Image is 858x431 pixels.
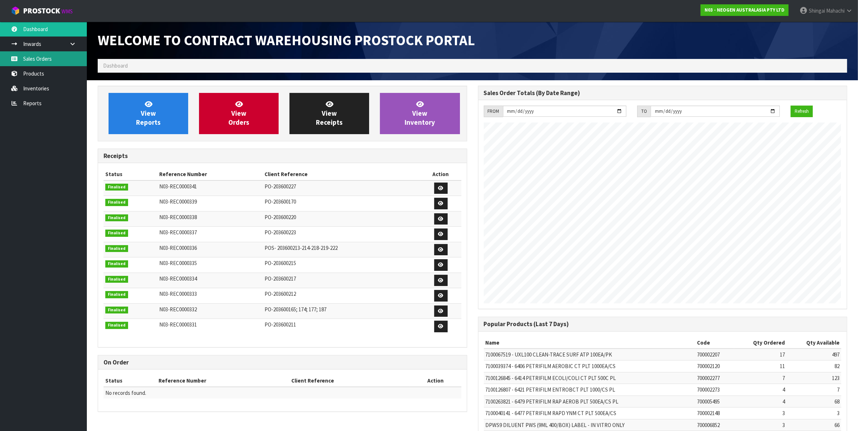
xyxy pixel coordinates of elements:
span: Finalised [105,307,128,314]
h3: Receipts [103,153,461,159]
td: 7 [734,372,787,384]
span: PO-203600211 [265,321,296,328]
h3: On Order [103,359,461,366]
a: ViewOrders [199,93,279,134]
span: Finalised [105,199,128,206]
td: No records found. [103,387,461,398]
td: 123 [787,372,841,384]
span: N03-REC0000331 [159,321,197,328]
td: 7100263821 - 6479 PETRIFILM RAP AEROB PLT 500EA/CS PL [484,396,696,407]
td: 700002148 [695,407,734,419]
span: Finalised [105,230,128,237]
td: 68 [787,396,841,407]
span: N03-REC0000332 [159,306,197,313]
span: PO-203600170 [265,198,296,205]
img: cube-alt.png [11,6,20,15]
span: N03-REC0000339 [159,198,197,205]
small: WMS [62,8,73,15]
td: 497 [787,349,841,360]
span: N03-REC0000341 [159,183,197,190]
span: Finalised [105,184,128,191]
span: Shingai [809,7,825,14]
span: View Receipts [316,100,343,127]
th: Status [103,375,157,387]
span: N03-REC0000333 [159,290,197,297]
h3: Sales Order Totals (By Date Range) [484,90,842,97]
a: ViewInventory [380,93,460,134]
span: POS- 203600213-214-218-219-222 [265,244,338,251]
th: Reference Number [157,168,263,180]
th: Code [695,337,734,349]
div: TO [637,106,651,117]
td: 7100126845 - 6414 PETRIFILM ECOLI/COLI CT PLT 500C PL [484,372,696,384]
td: 3 [734,407,787,419]
th: Action [410,375,461,387]
th: Name [484,337,696,349]
td: 700002207 [695,349,734,360]
span: N03-REC0000337 [159,229,197,236]
button: Refresh [791,106,813,117]
td: 4 [734,396,787,407]
a: ViewReceipts [289,93,369,134]
th: Client Reference [289,375,410,387]
td: 7100067519 - UXL100 CLEAN-TRACE SURF ATP 100EA/PK [484,349,696,360]
span: PO-203600165; 174; 177; 187 [265,306,326,313]
td: 11 [734,360,787,372]
td: 3 [787,407,841,419]
td: 700002273 [695,384,734,396]
td: 4 [734,384,787,396]
span: Finalised [105,214,128,222]
td: 7100040141 - 6477 PETRIFILM RAPD YNM CT PLT 500EA/CS [484,407,696,419]
a: ViewReports [109,93,188,134]
td: 7100039374 - 6406 PETRIFILM AEROBIC CT PLT 1000EA/CS [484,360,696,372]
span: N03-REC0000338 [159,214,197,221]
td: 3 [734,419,787,431]
span: Mahachi [826,7,845,14]
th: Reference Number [157,375,289,387]
span: N03-REC0000335 [159,260,197,266]
td: 7 [787,384,841,396]
span: Finalised [105,276,128,283]
span: Welcome to Contract Warehousing ProStock Portal [98,31,475,49]
span: ProStock [23,6,60,16]
span: Finalised [105,260,128,268]
span: PO-203600217 [265,275,296,282]
th: Qty Available [787,337,841,349]
td: 17 [734,349,787,360]
span: N03-REC0000334 [159,275,197,282]
td: DPWS9 DILUENT PWS (9ML 400/BOX) LABEL - IN VITRO ONLY [484,419,696,431]
span: View Orders [228,100,249,127]
span: PO-203600215 [265,260,296,266]
h3: Popular Products (Last 7 Days) [484,321,842,328]
td: 66 [787,419,841,431]
th: Action [420,168,461,180]
strong: N03 - NEOGEN AUSTRALASIA PTY LTD [705,7,785,13]
th: Qty Ordered [734,337,787,349]
span: Finalised [105,322,128,329]
span: Dashboard [103,62,128,69]
th: Status [103,168,157,180]
th: Client Reference [263,168,420,180]
td: 7100126807 - 6421 PETRIFILM ENTROBCT PLT 1000/CS PL [484,384,696,396]
div: FROM [484,106,503,117]
td: 700005495 [695,396,734,407]
td: 82 [787,360,841,372]
span: PO-203600220 [265,214,296,221]
span: PO-203600227 [265,183,296,190]
td: 700006852 [695,419,734,431]
span: View Reports [136,100,161,127]
span: N03-REC0000336 [159,244,197,251]
td: 700002277 [695,372,734,384]
span: View Inventory [405,100,435,127]
span: Finalised [105,245,128,252]
span: Finalised [105,291,128,298]
span: PO-203600212 [265,290,296,297]
span: PO-203600223 [265,229,296,236]
td: 700002120 [695,360,734,372]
